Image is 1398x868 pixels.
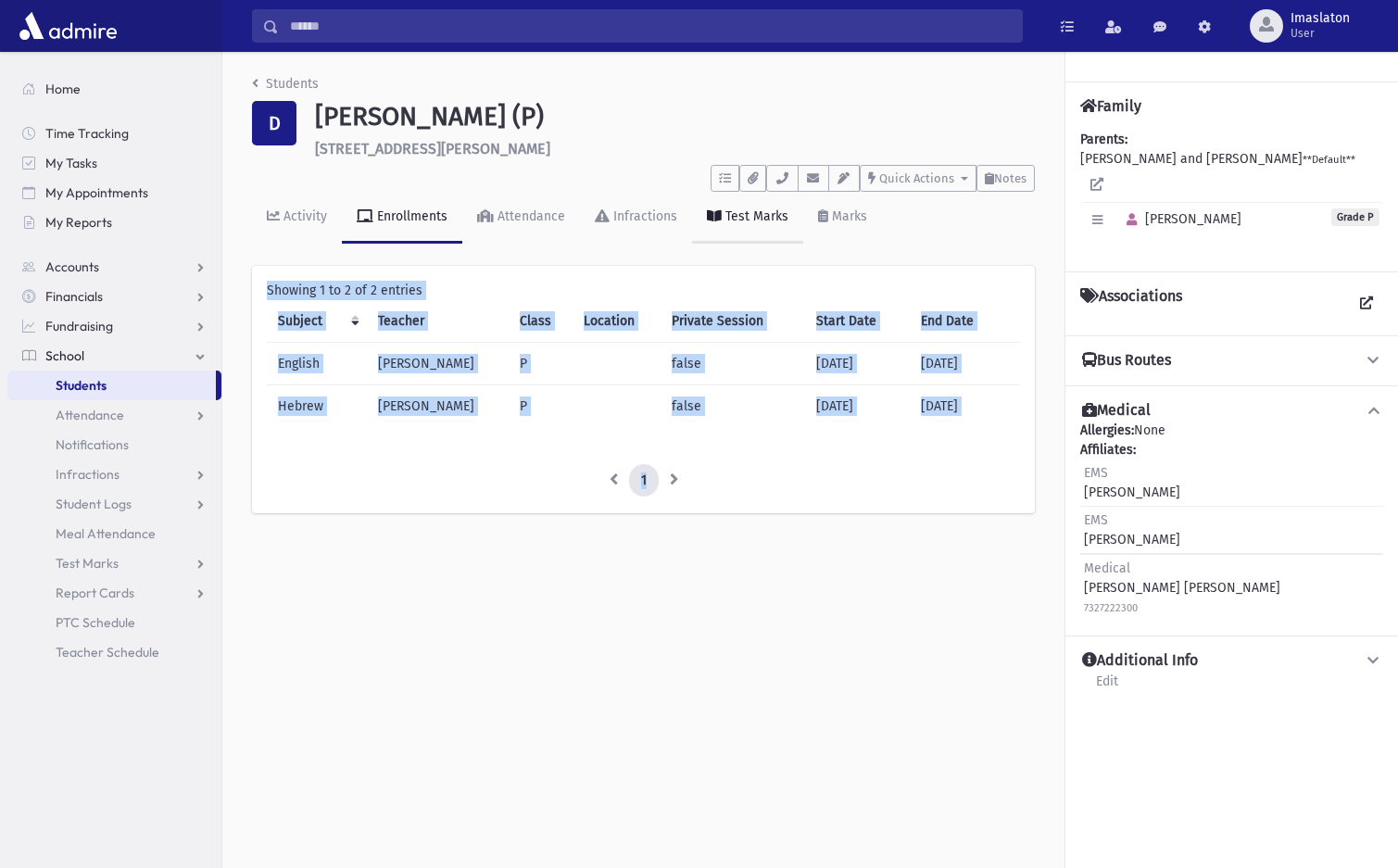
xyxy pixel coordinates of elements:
[45,155,97,171] span: My Tasks
[367,384,509,427] td: [PERSON_NAME]
[1080,651,1383,671] button: Additional Info
[7,430,221,459] a: Notifications
[1080,422,1134,438] b: Allergies:
[7,148,221,178] a: My Tasks
[805,342,911,384] td: [DATE]
[910,384,1020,427] td: [DATE]
[252,192,342,244] a: Activity
[7,637,221,667] a: Teacher Schedule
[573,300,661,343] th: Location
[976,165,1035,192] button: Notes
[1331,208,1379,226] span: Grade P
[7,519,221,548] a: Meal Attendance
[1080,287,1182,321] h4: Associations
[1291,11,1350,26] span: Imaslaton
[7,608,221,637] a: PTC Schedule
[7,371,216,400] a: Students
[509,384,573,427] td: P
[56,525,156,542] span: Meal Attendance
[315,140,1035,157] h6: [STREET_ADDRESS][PERSON_NAME]
[7,208,221,237] a: My Reports
[7,74,221,104] a: Home
[7,282,221,311] a: Financials
[56,644,159,660] span: Teacher Schedule
[56,407,124,423] span: Attendance
[367,300,509,343] th: Teacher
[45,318,113,334] span: Fundraising
[509,342,573,384] td: P
[45,184,148,201] span: My Appointments
[1084,512,1108,528] span: EMS
[1084,463,1180,502] div: [PERSON_NAME]
[7,489,221,519] a: Student Logs
[7,548,221,578] a: Test Marks
[45,288,103,305] span: Financials
[252,76,319,92] a: Students
[1084,510,1180,549] div: [PERSON_NAME]
[56,496,132,512] span: Student Logs
[7,119,221,148] a: Time Tracking
[722,208,788,224] div: Test Marks
[267,342,367,384] td: English
[1118,211,1241,227] span: [PERSON_NAME]
[56,377,107,394] span: Students
[661,300,805,343] th: Private Session
[1080,351,1383,371] button: Bus Routes
[1080,421,1383,621] div: None
[1084,602,1138,614] small: 7327222300
[56,555,119,572] span: Test Marks
[367,342,509,384] td: [PERSON_NAME]
[56,466,120,483] span: Infractions
[805,300,911,343] th: Start Date
[7,341,221,371] a: School
[509,300,573,343] th: Class
[1082,401,1151,421] h4: Medical
[252,101,296,145] div: D
[1080,132,1127,147] b: Parents:
[462,192,580,244] a: Attendance
[1080,130,1383,257] div: [PERSON_NAME] and [PERSON_NAME]
[1082,651,1198,671] h4: Additional Info
[7,178,221,208] a: My Appointments
[692,192,803,244] a: Test Marks
[580,192,692,244] a: Infractions
[342,192,462,244] a: Enrollments
[1082,351,1171,371] h4: Bus Routes
[279,9,1022,43] input: Search
[805,384,911,427] td: [DATE]
[315,101,1035,132] h1: [PERSON_NAME] (P)
[910,342,1020,384] td: [DATE]
[267,384,367,427] td: Hebrew
[7,578,221,608] a: Report Cards
[56,585,134,601] span: Report Cards
[1080,442,1136,458] b: Affiliates:
[45,214,112,231] span: My Reports
[1084,465,1108,481] span: EMS
[7,252,221,282] a: Accounts
[280,208,327,224] div: Activity
[45,347,84,364] span: School
[252,74,319,101] nav: breadcrumb
[610,208,677,224] div: Infractions
[7,400,221,430] a: Attendance
[1095,671,1119,704] a: Edit
[1350,287,1383,321] a: View all Associations
[661,384,805,427] td: false
[1084,560,1130,576] span: Medical
[994,171,1026,185] span: Notes
[15,7,121,44] img: AdmirePro
[373,208,447,224] div: Enrollments
[267,281,1020,300] div: Showing 1 to 2 of 2 entries
[661,342,805,384] td: false
[1084,559,1280,617] div: [PERSON_NAME] [PERSON_NAME]
[45,125,129,142] span: Time Tracking
[1291,26,1350,41] span: User
[1080,401,1383,421] button: Medical
[629,464,659,497] a: 1
[828,208,867,224] div: Marks
[1080,97,1141,115] h4: Family
[494,208,565,224] div: Attendance
[45,81,81,97] span: Home
[7,459,221,489] a: Infractions
[803,192,882,244] a: Marks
